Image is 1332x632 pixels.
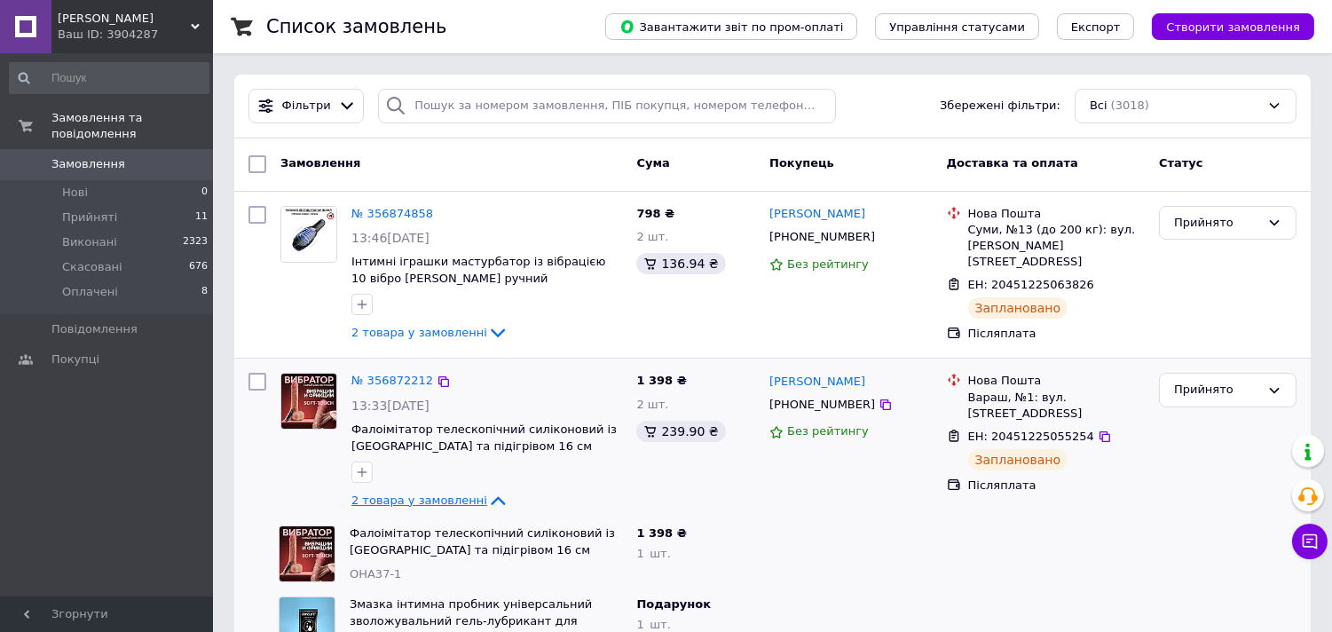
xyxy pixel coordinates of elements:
[351,423,617,469] a: Фалоімітатор телескопічний силіконовий із [GEOGRAPHIC_DATA] та підігрівом 16 см Реалістичний фалл...
[1057,13,1135,40] button: Експорт
[636,618,670,631] span: 1 шт.
[350,526,615,573] a: Фалоімітатор телескопічний силіконовий із [GEOGRAPHIC_DATA] та підігрівом 16 см Реалістичний фалл...
[605,13,857,40] button: Завантажити звіт по пром-оплаті
[636,374,686,387] span: 1 398 ₴
[766,225,879,249] div: [PHONE_NUMBER]
[619,19,843,35] span: Завантажити звіт по пром-оплаті
[968,430,1094,443] span: ЕН: 20451225055254
[636,597,711,611] span: Подарунок
[350,567,401,581] span: ОНА37-1
[787,424,869,438] span: Без рейтингу
[280,206,337,263] a: Фото товару
[889,20,1025,34] span: Управління статусами
[9,62,209,94] input: Пошук
[62,259,122,275] span: Скасовані
[968,326,1145,342] div: Післяплата
[58,11,191,27] span: Marco
[62,284,118,300] span: Оплачені
[1174,214,1260,233] div: Прийнято
[1174,381,1260,399] div: Прийнято
[281,207,336,262] img: Фото товару
[968,297,1068,319] div: Заплановано
[351,494,508,507] a: 2 товара у замовленні
[62,234,117,250] span: Виконані
[280,373,337,430] a: Фото товару
[62,185,88,201] span: Нові
[875,13,1039,40] button: Управління статусами
[769,206,865,223] a: [PERSON_NAME]
[1166,20,1300,34] span: Створити замовлення
[51,321,138,337] span: Повідомлення
[636,207,674,220] span: 798 ₴
[281,374,336,429] img: Фото товару
[968,390,1145,422] div: Вараш, №1: вул. [STREET_ADDRESS]
[968,222,1145,271] div: Суми, №13 (до 200 кг): вул. [PERSON_NAME][STREET_ADDRESS]
[351,494,487,507] span: 2 товара у замовленні
[62,209,117,225] span: Прийняті
[189,259,208,275] span: 676
[1152,13,1314,40] button: Створити замовлення
[201,185,208,201] span: 0
[201,284,208,300] span: 8
[636,253,725,274] div: 136.94 ₴
[280,526,335,581] img: Фото товару
[351,207,433,220] a: № 356874858
[1292,524,1328,559] button: Чат з покупцем
[636,547,670,560] span: 1 шт.
[968,278,1094,291] span: ЕН: 20451225063826
[351,326,508,339] a: 2 товара у замовленні
[195,209,208,225] span: 11
[1111,99,1149,112] span: (3018)
[351,374,433,387] a: № 356872212
[1090,98,1107,115] span: Всі
[58,27,213,43] div: Ваш ID: 3904287
[636,421,725,442] div: 239.90 ₴
[766,393,879,416] div: [PHONE_NUMBER]
[378,89,836,123] input: Пошук за номером замовлення, ПІБ покупця, номером телефону, Email, номером накладної
[51,156,125,172] span: Замовлення
[1071,20,1121,34] span: Експорт
[1159,156,1203,170] span: Статус
[51,352,99,367] span: Покупці
[968,206,1145,222] div: Нова Пошта
[940,98,1060,115] span: Збережені фільтри:
[947,156,1078,170] span: Доставка та оплата
[1134,20,1314,33] a: Створити замовлення
[968,449,1068,470] div: Заплановано
[968,373,1145,389] div: Нова Пошта
[351,231,430,245] span: 13:46[DATE]
[351,399,430,413] span: 13:33[DATE]
[51,110,213,142] span: Замовлення та повідомлення
[351,326,487,339] span: 2 товара у замовленні
[183,234,208,250] span: 2323
[769,156,834,170] span: Покупець
[282,98,331,115] span: Фільтри
[636,398,668,411] span: 2 шт.
[636,526,686,540] span: 1 398 ₴
[266,16,446,37] h1: Список замовлень
[636,156,669,170] span: Cума
[636,230,668,243] span: 2 шт.
[280,156,360,170] span: Замовлення
[769,374,865,391] a: [PERSON_NAME]
[787,257,869,271] span: Без рейтингу
[968,478,1145,494] div: Післяплата
[351,255,605,301] a: Інтимні іграшки мастурбатор із вібрацією 10 вібро [PERSON_NAME] ручний мастурбатор-вібратор на член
